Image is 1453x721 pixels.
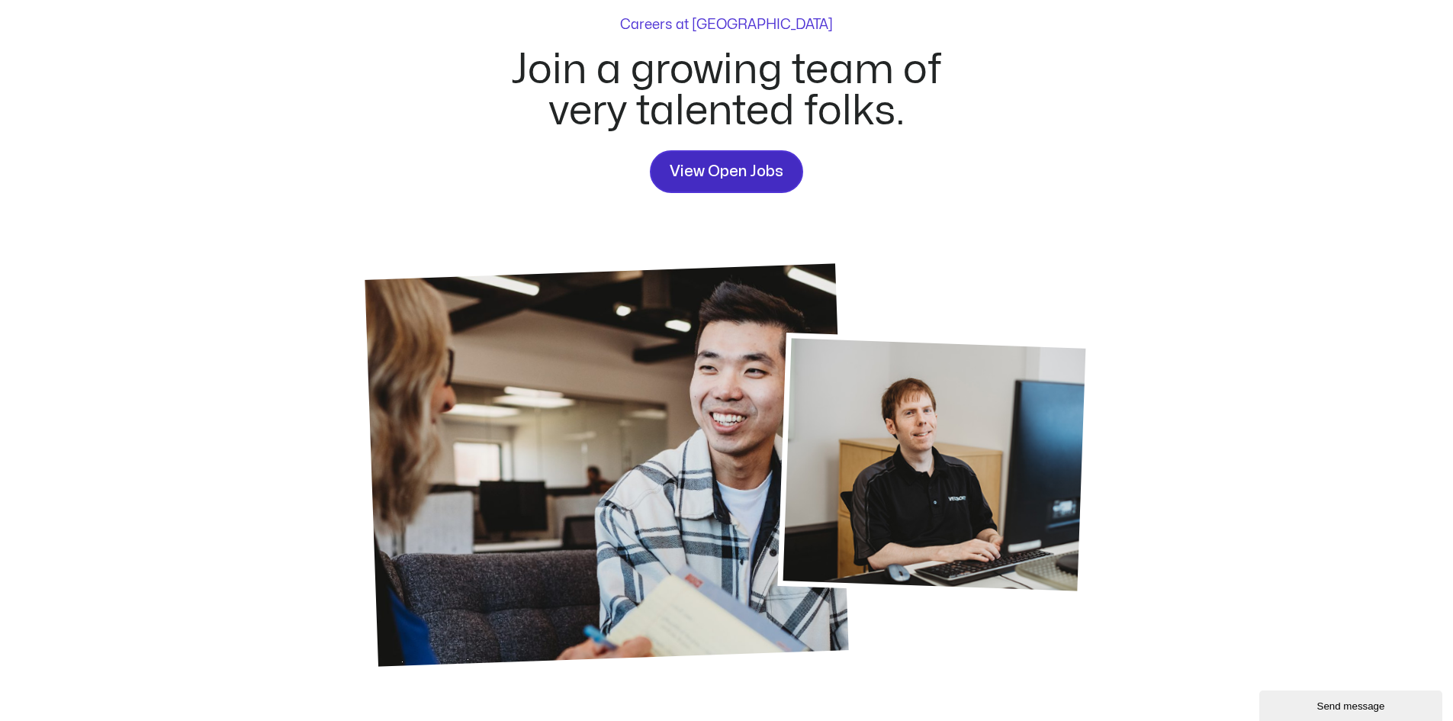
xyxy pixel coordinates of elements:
h2: Join a growing team of very talented folks. [493,50,960,132]
iframe: chat widget [1259,687,1445,721]
img: Velsoft Careers [777,333,1091,597]
p: Careers at [GEOGRAPHIC_DATA] [620,18,833,32]
img: Jobs at Velsoft [359,258,854,671]
a: View Open Jobs [650,150,803,193]
span: View Open Jobs [670,159,783,184]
